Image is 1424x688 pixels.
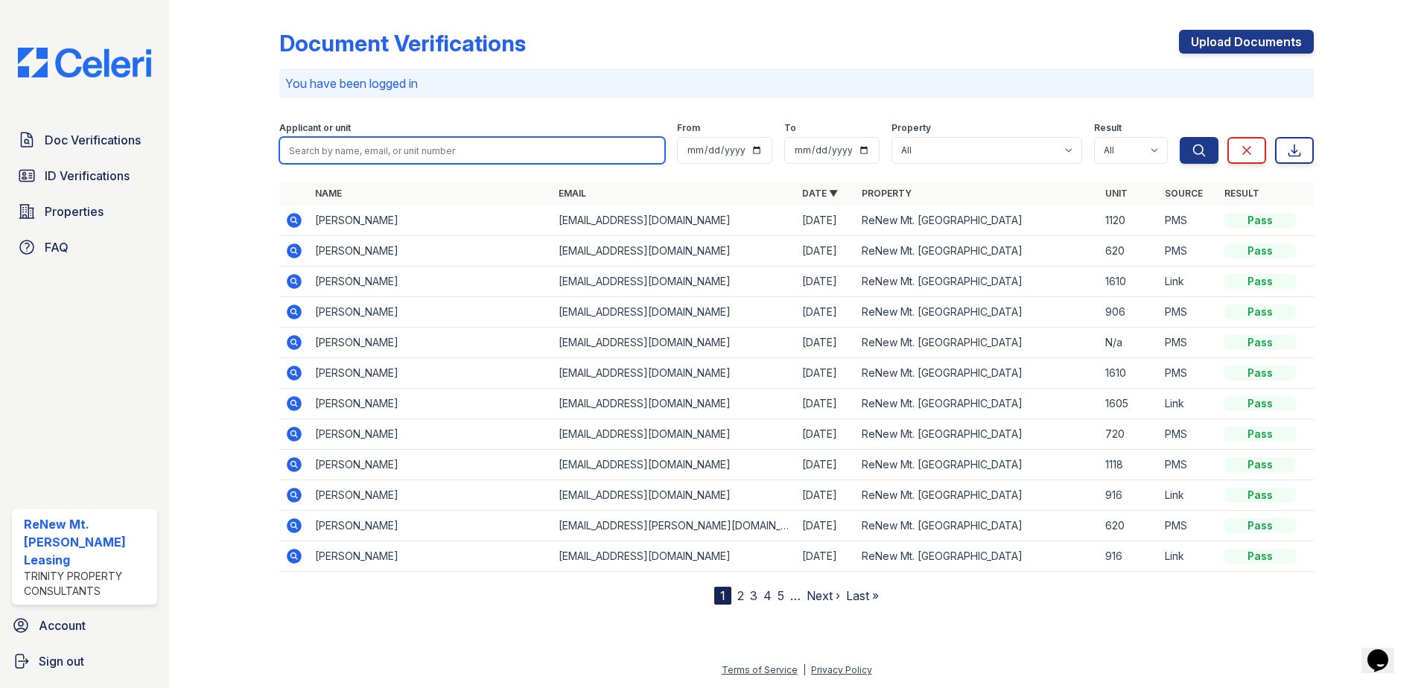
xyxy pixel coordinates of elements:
td: [PERSON_NAME] [309,389,553,419]
td: PMS [1159,450,1218,480]
div: Pass [1224,274,1296,289]
td: [EMAIL_ADDRESS][DOMAIN_NAME] [553,328,796,358]
td: PMS [1159,297,1218,328]
td: [EMAIL_ADDRESS][DOMAIN_NAME] [553,236,796,267]
td: [EMAIL_ADDRESS][DOMAIN_NAME] [553,480,796,511]
td: [DATE] [796,236,856,267]
td: ReNew Mt. [GEOGRAPHIC_DATA] [856,450,1099,480]
td: [DATE] [796,358,856,389]
a: Result [1224,188,1259,199]
td: ReNew Mt. [GEOGRAPHIC_DATA] [856,206,1099,236]
a: 5 [778,588,784,603]
td: [EMAIL_ADDRESS][DOMAIN_NAME] [553,267,796,297]
div: Pass [1224,427,1296,442]
td: 1120 [1099,206,1159,236]
a: Property [862,188,912,199]
td: [EMAIL_ADDRESS][DOMAIN_NAME] [553,450,796,480]
td: [PERSON_NAME] [309,297,553,328]
iframe: chat widget [1361,628,1409,673]
a: Account [6,611,163,640]
td: [EMAIL_ADDRESS][DOMAIN_NAME] [553,206,796,236]
span: Doc Verifications [45,131,141,149]
td: PMS [1159,511,1218,541]
td: 720 [1099,419,1159,450]
a: Doc Verifications [12,125,157,155]
td: [PERSON_NAME] [309,236,553,267]
label: From [677,122,700,134]
a: Terms of Service [722,664,798,675]
td: 620 [1099,511,1159,541]
a: Unit [1105,188,1128,199]
input: Search by name, email, or unit number [279,137,665,164]
div: Document Verifications [279,30,526,57]
td: [DATE] [796,328,856,358]
td: PMS [1159,206,1218,236]
td: [PERSON_NAME] [309,358,553,389]
td: [DATE] [796,206,856,236]
div: Pass [1224,305,1296,319]
a: 3 [750,588,757,603]
td: ReNew Mt. [GEOGRAPHIC_DATA] [856,511,1099,541]
td: PMS [1159,328,1218,358]
td: [DATE] [796,541,856,572]
td: ReNew Mt. [GEOGRAPHIC_DATA] [856,328,1099,358]
td: [DATE] [796,480,856,511]
div: Pass [1224,488,1296,503]
td: ReNew Mt. [GEOGRAPHIC_DATA] [856,389,1099,419]
td: [DATE] [796,297,856,328]
td: ReNew Mt. [GEOGRAPHIC_DATA] [856,267,1099,297]
td: ReNew Mt. [GEOGRAPHIC_DATA] [856,541,1099,572]
label: Applicant or unit [279,122,351,134]
td: [PERSON_NAME] [309,206,553,236]
td: [PERSON_NAME] [309,541,553,572]
span: Sign out [39,652,84,670]
td: 1118 [1099,450,1159,480]
td: PMS [1159,419,1218,450]
td: ReNew Mt. [GEOGRAPHIC_DATA] [856,419,1099,450]
a: Privacy Policy [811,664,872,675]
div: 1 [714,587,731,605]
td: [PERSON_NAME] [309,419,553,450]
td: [PERSON_NAME] [309,480,553,511]
td: ReNew Mt. [GEOGRAPHIC_DATA] [856,297,1099,328]
td: [PERSON_NAME] [309,267,553,297]
td: 906 [1099,297,1159,328]
a: Name [315,188,342,199]
a: Last » [846,588,879,603]
td: N/a [1099,328,1159,358]
div: | [803,664,806,675]
div: Trinity Property Consultants [24,569,151,599]
label: Result [1094,122,1122,134]
span: Account [39,617,86,634]
a: Properties [12,197,157,226]
div: Pass [1224,396,1296,411]
td: [EMAIL_ADDRESS][DOMAIN_NAME] [553,541,796,572]
p: You have been logged in [285,74,1308,92]
td: [EMAIL_ADDRESS][DOMAIN_NAME] [553,358,796,389]
td: Link [1159,267,1218,297]
td: ReNew Mt. [GEOGRAPHIC_DATA] [856,236,1099,267]
td: [DATE] [796,267,856,297]
span: Properties [45,203,104,220]
div: Pass [1224,457,1296,472]
div: ReNew Mt. [PERSON_NAME] Leasing [24,515,151,569]
div: Pass [1224,518,1296,533]
div: Pass [1224,213,1296,228]
td: Link [1159,541,1218,572]
td: [DATE] [796,389,856,419]
a: 4 [763,588,772,603]
label: Property [891,122,931,134]
td: 916 [1099,541,1159,572]
td: [PERSON_NAME] [309,511,553,541]
a: Sign out [6,646,163,676]
td: [EMAIL_ADDRESS][DOMAIN_NAME] [553,297,796,328]
a: Next › [807,588,840,603]
a: 2 [737,588,744,603]
label: To [784,122,796,134]
td: ReNew Mt. [GEOGRAPHIC_DATA] [856,358,1099,389]
td: 1610 [1099,358,1159,389]
div: Pass [1224,335,1296,350]
td: [EMAIL_ADDRESS][PERSON_NAME][DOMAIN_NAME] [553,511,796,541]
span: … [790,587,801,605]
td: [PERSON_NAME] [309,450,553,480]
